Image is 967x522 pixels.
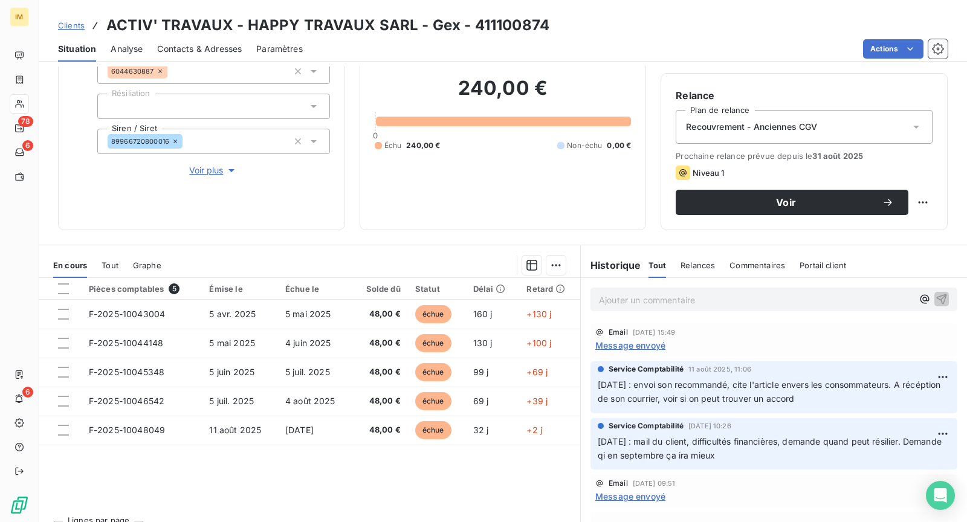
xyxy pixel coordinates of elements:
[106,14,549,36] h3: ACTIV' TRAVAUX - HAPPY TRAVAUX SARL - Gex - 411100874
[359,424,401,436] span: 48,00 €
[567,140,602,151] span: Non-échu
[108,101,117,112] input: Ajouter une valeur
[285,367,330,377] span: 5 juil. 2025
[359,308,401,320] span: 48,00 €
[111,43,143,55] span: Analyse
[595,339,665,352] span: Message envoyé
[58,19,85,31] a: Clients
[526,338,551,348] span: +100 j
[676,190,908,215] button: Voir
[633,480,676,487] span: [DATE] 09:51
[688,422,731,430] span: [DATE] 10:26
[676,88,933,103] h6: Relance
[607,140,631,151] span: 0,00 €
[22,387,33,398] span: 6
[800,260,846,270] span: Portail client
[58,43,96,55] span: Situation
[406,140,440,151] span: 240,00 €
[285,284,344,294] div: Échue le
[473,338,493,348] span: 130 j
[681,260,715,270] span: Relances
[526,309,551,319] span: +130 j
[415,363,451,381] span: échue
[598,379,943,404] span: [DATE] : envoi son recommandé, cite l'article envers les consommateurs. A récéption de son courri...
[609,329,628,336] span: Email
[89,396,164,406] span: F-2025-10046542
[89,367,164,377] span: F-2025-10045348
[359,366,401,378] span: 48,00 €
[473,425,489,435] span: 32 j
[609,480,628,487] span: Email
[473,284,513,294] div: Délai
[415,305,451,323] span: échue
[359,337,401,349] span: 48,00 €
[111,138,169,145] span: 89966720800016
[415,334,451,352] span: échue
[373,130,378,140] span: 0
[598,436,944,460] span: [DATE] : mail du client, difficultés financières, demande quand peut résilier. Demande qi en sept...
[473,396,489,406] span: 69 j
[285,425,314,435] span: [DATE]
[526,367,548,377] span: +69 j
[209,396,254,406] span: 5 juil. 2025
[133,260,161,270] span: Graphe
[167,66,177,77] input: Ajouter une valeur
[189,164,238,176] span: Voir plus
[89,309,165,319] span: F-2025-10043004
[595,490,665,503] span: Message envoyé
[686,121,817,133] span: Recouvrement - Anciennes CGV
[89,425,165,435] span: F-2025-10048049
[633,329,676,336] span: [DATE] 15:49
[209,284,271,294] div: Émise le
[526,284,573,294] div: Retard
[10,7,29,27] div: IM
[285,309,331,319] span: 5 mai 2025
[89,283,195,294] div: Pièces comptables
[111,68,154,75] span: 6044630887
[863,39,923,59] button: Actions
[18,116,33,127] span: 78
[688,366,751,373] span: 11 août 2025, 11:06
[183,136,192,147] input: Ajouter une valeur
[729,260,785,270] span: Commentaires
[609,420,684,431] span: Service Comptabilité
[256,43,303,55] span: Paramètres
[285,396,335,406] span: 4 août 2025
[209,425,261,435] span: 11 août 2025
[926,481,955,510] div: Open Intercom Messenger
[169,283,179,294] span: 5
[526,425,542,435] span: +2 j
[581,258,641,272] h6: Historique
[209,338,255,348] span: 5 mai 2025
[609,364,684,375] span: Service Comptabilité
[648,260,667,270] span: Tout
[285,338,331,348] span: 4 juin 2025
[812,151,863,161] span: 31 août 2025
[473,309,493,319] span: 160 j
[359,395,401,407] span: 48,00 €
[22,140,33,151] span: 6
[384,140,402,151] span: Échu
[89,338,163,348] span: F-2025-10044148
[157,43,242,55] span: Contacts & Adresses
[415,392,451,410] span: échue
[10,495,29,515] img: Logo LeanPay
[693,168,724,178] span: Niveau 1
[359,284,401,294] div: Solde dû
[676,151,933,161] span: Prochaine relance prévue depuis le
[690,198,882,207] span: Voir
[102,260,118,270] span: Tout
[375,76,632,112] h2: 240,00 €
[58,21,85,30] span: Clients
[415,284,459,294] div: Statut
[209,309,256,319] span: 5 avr. 2025
[473,367,489,377] span: 99 j
[209,367,254,377] span: 5 juin 2025
[97,164,330,177] button: Voir plus
[53,260,87,270] span: En cours
[526,396,548,406] span: +39 j
[415,421,451,439] span: échue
